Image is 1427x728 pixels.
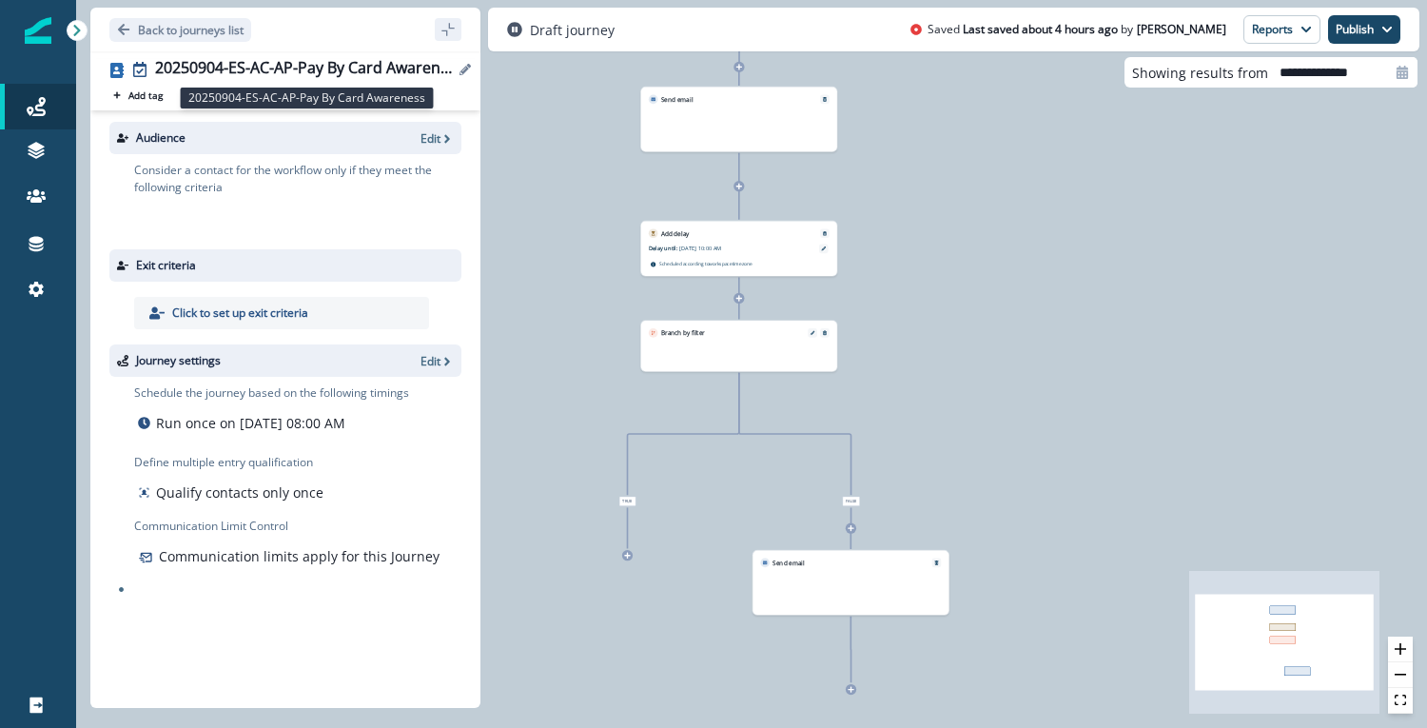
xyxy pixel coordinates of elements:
[1328,15,1400,44] button: Publish
[1388,637,1413,662] button: zoom in
[128,89,163,101] p: Add tag
[530,20,615,40] p: Draft journey
[134,384,409,402] p: Schedule the journey based on the following timings
[134,518,461,535] p: Communication Limit Control
[640,321,837,372] div: Branch by filterEditRemove
[420,353,440,369] p: Edit
[819,230,831,236] button: Remove
[420,130,454,147] button: Edit
[454,64,477,75] button: Edit name
[619,497,635,506] span: True
[753,550,949,615] div: Send emailRemove
[554,497,701,506] div: True
[1388,688,1413,714] button: fit view
[25,17,51,44] img: Inflection
[628,373,739,495] g: Edge from 99a93da3-f6eb-4153-8d38-ec301db43565 to node-edge-labelaccf4a0b-1c03-4d19-b50a-4df240c1...
[819,97,831,103] button: Remove
[156,482,323,502] p: Qualify contacts only once
[136,257,196,274] p: Exit criteria
[772,559,804,568] p: Send email
[136,352,221,369] p: Journey settings
[435,18,461,41] button: sidebar collapse toggle
[1132,63,1268,83] p: Showing results from
[661,228,690,238] p: Add delay
[819,330,831,336] button: Remove
[136,129,186,147] p: Audience
[1137,21,1226,38] p: Don Thompson
[679,245,775,252] p: [DATE] 10:00 AM
[172,305,308,322] p: Click to set up exit criteria
[156,413,345,433] p: Run once on [DATE] 08:00 AM
[928,21,960,38] p: Saved
[109,88,166,103] button: Add tag
[640,221,837,276] div: Add delayRemoveDelay until:[DATE] 10:00 AMScheduled according toworkspacetimezone
[842,497,859,506] span: False
[649,245,679,252] p: Delay until:
[109,18,251,42] button: Go back
[661,328,705,338] p: Branch by filter
[739,373,851,495] g: Edge from 99a93da3-f6eb-4153-8d38-ec301db43565 to node-edge-label7741bf6a-8d8e-451f-b383-64187a46...
[807,330,819,335] button: Edit
[155,59,454,80] div: 20250904-ES-AC-AP-Pay By Card Awareness
[640,87,837,151] div: Send emailRemove
[659,260,752,267] p: Scheduled according to workspace timezone
[134,454,327,471] p: Define multiple entry qualification
[420,353,454,369] button: Edit
[420,130,440,147] p: Edit
[661,95,693,105] p: Send email
[1388,662,1413,688] button: zoom out
[159,546,440,566] p: Communication limits apply for this Journey
[134,162,461,196] p: Consider a contact for the workflow only if they meet the following criteria
[1121,21,1133,38] p: by
[930,561,943,566] button: Remove
[138,22,244,38] p: Back to journeys list
[963,21,1118,38] p: Last saved about 4 hours ago
[777,497,925,506] div: False
[1243,15,1320,44] button: Reports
